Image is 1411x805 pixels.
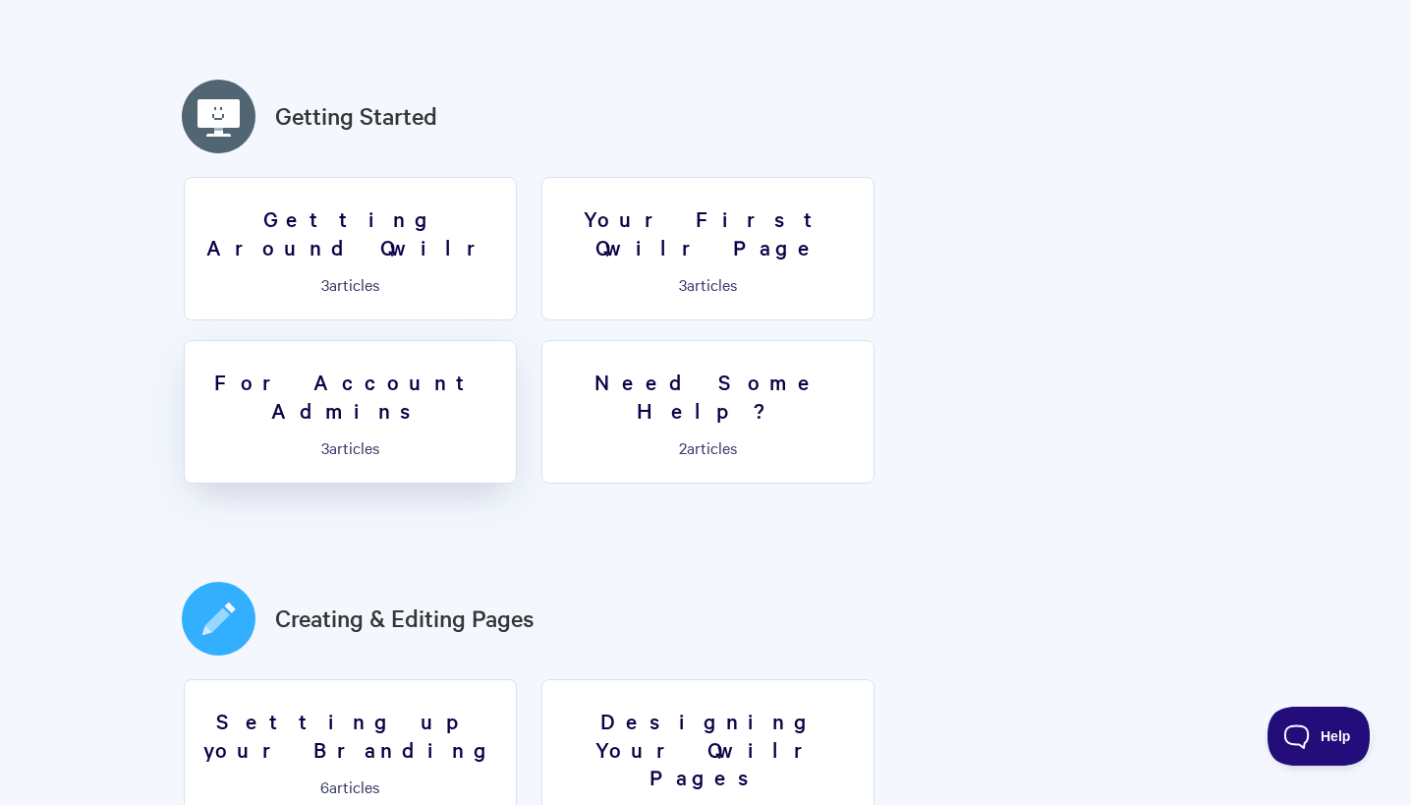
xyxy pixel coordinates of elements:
[320,776,329,797] span: 6
[197,777,504,795] p: articles
[541,340,875,484] a: Need Some Help? 2articles
[197,707,504,763] h3: Setting up your Branding
[679,273,687,295] span: 3
[1268,707,1372,766] iframe: Toggle Customer Support
[197,275,504,293] p: articles
[554,204,862,260] h3: Your First Qwilr Page
[184,177,517,320] a: Getting Around Qwilr 3articles
[321,273,329,295] span: 3
[197,204,504,260] h3: Getting Around Qwilr
[184,340,517,484] a: For Account Admins 3articles
[275,601,535,636] a: Creating & Editing Pages
[554,438,862,456] p: articles
[197,438,504,456] p: articles
[554,275,862,293] p: articles
[554,707,862,791] h3: Designing Your Qwilr Pages
[197,368,504,424] h3: For Account Admins
[321,436,329,458] span: 3
[541,177,875,320] a: Your First Qwilr Page 3articles
[275,98,437,134] a: Getting Started
[554,368,862,424] h3: Need Some Help?
[679,436,687,458] span: 2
